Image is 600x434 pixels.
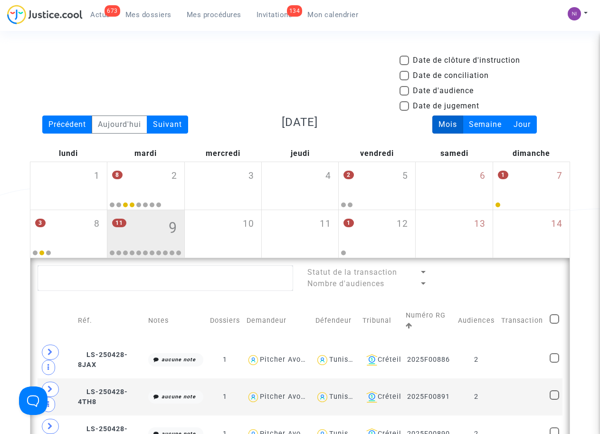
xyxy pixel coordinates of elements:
td: Transaction [498,300,546,341]
span: 14 [551,217,562,231]
span: 3 [35,219,46,227]
span: Nombre d'audiences [307,279,384,288]
span: 2 [343,171,354,179]
div: lundi septembre 8, 3 events, click to expand [30,210,107,247]
td: Notes [145,300,207,341]
span: 8 [112,171,123,179]
span: Mes dossiers [125,10,171,19]
span: Date d'audience [413,85,474,96]
div: mercredi septembre 3 [185,162,261,210]
img: icon-banque.svg [366,391,378,403]
img: jc-logo.svg [7,5,83,24]
div: Pitcher Avocat [260,356,312,364]
a: 673Actus [83,8,118,22]
a: Mon calendrier [300,8,366,22]
span: Mes procédures [187,10,241,19]
td: Audiences [455,300,498,341]
td: Demandeur [243,300,312,341]
span: 10 [243,217,254,231]
td: 1 [207,378,243,415]
a: Mes dossiers [118,8,179,22]
td: Numéro RG [402,300,455,341]
span: 5 [402,169,408,183]
span: Date de conciliation [413,70,489,81]
span: 12 [397,217,408,231]
div: dimanche [493,145,570,162]
div: Précédent [42,116,92,134]
div: jeudi [261,145,338,162]
div: vendredi septembre 5, 2 events, click to expand [339,162,415,199]
span: LS-250428-8JAX [78,351,128,369]
div: lundi [30,145,107,162]
a: 134Invitations [249,8,300,22]
span: 9 [169,217,177,239]
span: 3 [248,169,254,183]
a: Mes procédures [179,8,249,22]
div: Jour [507,116,537,134]
div: Aujourd'hui [92,116,147,134]
div: mercredi [184,145,261,162]
i: aucune note [162,357,196,363]
span: Date de clôture d'instruction [413,55,520,66]
td: Réf. [75,300,145,341]
div: samedi septembre 13 [416,210,492,258]
span: 7 [557,169,562,183]
div: samedi [416,145,493,162]
div: Tunisair [329,393,358,401]
span: 8 [94,217,100,231]
div: mardi septembre 2, 8 events, click to expand [107,162,184,199]
td: 2025F00891 [402,378,455,415]
div: Suivant [147,116,188,134]
div: Tunisair [329,356,358,364]
div: 673 [105,5,120,17]
div: vendredi [339,145,416,162]
span: 11 [112,219,126,227]
td: Dossiers [207,300,243,341]
span: 2 [171,169,177,183]
div: jeudi septembre 4 [262,162,338,210]
div: mercredi septembre 10 [185,210,261,258]
img: icon-banque.svg [366,354,378,366]
span: 1 [343,219,354,227]
span: Statut de la transaction [307,268,397,277]
img: icon-user.svg [315,353,329,367]
div: Pitcher Avocat [260,393,312,401]
td: Tribunal [359,300,402,341]
iframe: Help Scout Beacon - Open [19,386,48,415]
span: Mon calendrier [307,10,358,19]
span: 6 [480,169,486,183]
td: 1 [207,341,243,378]
div: Créteil [362,354,399,366]
img: icon-user.svg [247,353,260,367]
div: dimanche septembre 7, One event, click to expand [493,162,570,199]
img: c72f9d9a6237a8108f59372fcd3655cf [568,7,581,20]
span: 1 [94,169,100,183]
h3: [DATE] [215,116,385,129]
i: aucune note [162,394,196,400]
div: Créteil [362,391,399,403]
div: mardi [107,145,184,162]
div: Semaine [463,116,508,134]
img: icon-user.svg [247,390,260,404]
span: Actus [90,10,110,19]
td: Défendeur [312,300,359,341]
div: 134 [287,5,303,17]
td: 2 [455,341,498,378]
td: 2 [455,378,498,415]
span: 13 [474,217,486,231]
span: Invitations [257,10,293,19]
span: 4 [325,169,331,183]
img: icon-user.svg [315,390,329,404]
span: 1 [498,171,508,179]
div: lundi septembre 1 [30,162,107,210]
div: jeudi septembre 11 [262,210,338,258]
span: LS-250428-4TH8 [78,388,128,406]
td: 2025F00886 [402,341,455,378]
div: dimanche septembre 14 [493,210,570,258]
div: mardi septembre 9, 11 events, click to expand [107,210,184,247]
div: vendredi septembre 12, One event, click to expand [339,210,415,247]
span: Date de jugement [413,100,479,112]
div: samedi septembre 6 [416,162,492,210]
span: 11 [320,217,331,231]
div: Mois [432,116,463,134]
